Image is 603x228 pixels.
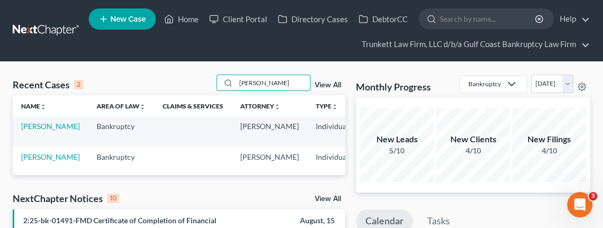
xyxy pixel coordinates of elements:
[512,145,586,156] div: 4/10
[512,133,586,145] div: New Filings
[589,192,597,200] span: 3
[139,104,146,110] i: unfold_more
[107,194,119,203] div: 10
[110,15,146,23] span: New Case
[307,147,357,167] td: Individual
[21,122,80,131] a: [PERSON_NAME]
[232,147,307,167] td: [PERSON_NAME]
[332,104,338,110] i: unfold_more
[436,145,510,156] div: 4/10
[97,102,146,110] a: Area of Lawunfold_more
[40,104,46,110] i: unfold_more
[13,78,83,91] div: Recent Cases
[159,10,204,29] a: Home
[316,102,338,110] a: Typeunfold_more
[436,133,510,145] div: New Clients
[21,102,46,110] a: Nameunfold_more
[154,95,232,116] th: Claims & Services
[240,102,280,110] a: Attorneyunfold_more
[353,10,413,29] a: DebtorCC
[440,9,536,29] input: Search by name...
[236,75,310,90] input: Search by name...
[360,145,434,156] div: 5/10
[232,116,307,147] td: [PERSON_NAME]
[204,10,272,29] a: Client Portal
[88,147,154,167] td: Bankruptcy
[567,192,592,217] iframe: Intercom live chat
[88,116,154,147] td: Bankruptcy
[315,81,341,89] a: View All
[74,80,83,89] div: 2
[21,152,80,161] a: [PERSON_NAME]
[238,215,335,226] div: August, 15
[360,133,434,145] div: New Leads
[356,35,590,54] a: Trunkett Law Firm, LLC d/b/a Gulf Coast Bankruptcy Law Firm
[315,195,341,203] a: View All
[468,79,501,88] div: Bankruptcy
[554,10,590,29] a: Help
[272,10,353,29] a: Directory Cases
[274,104,280,110] i: unfold_more
[13,192,119,205] div: NextChapter Notices
[356,80,431,93] h3: Monthly Progress
[307,116,357,147] td: Individual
